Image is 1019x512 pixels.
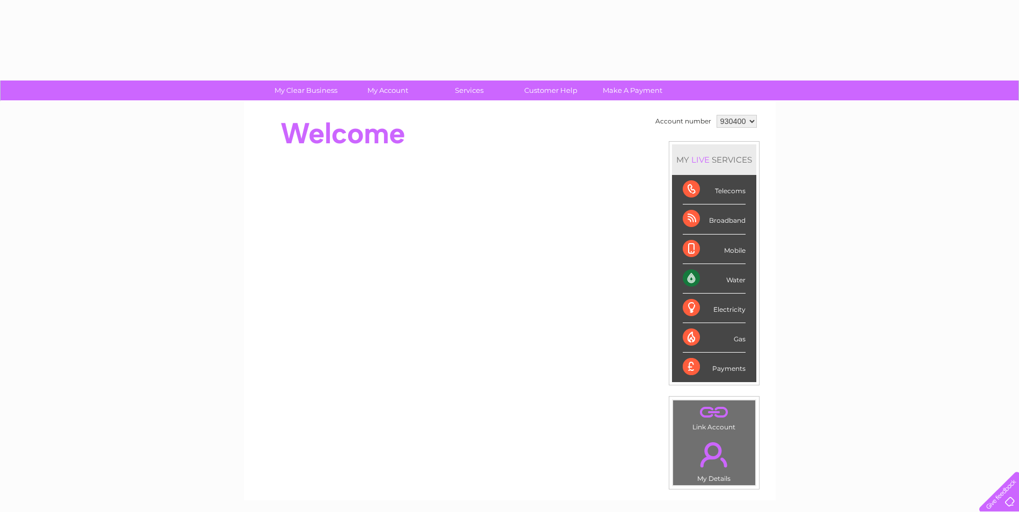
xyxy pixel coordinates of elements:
div: LIVE [689,155,712,165]
div: Gas [683,323,746,353]
div: MY SERVICES [672,144,756,175]
td: Account number [653,112,714,130]
div: Electricity [683,294,746,323]
div: Telecoms [683,175,746,204]
div: Broadband [683,204,746,234]
div: Mobile [683,235,746,264]
a: Make A Payment [588,81,677,100]
div: Payments [683,353,746,382]
a: My Clear Business [262,81,350,100]
a: . [676,403,753,422]
td: Link Account [673,400,756,434]
a: Customer Help [507,81,595,100]
a: . [676,436,753,473]
div: Water [683,264,746,294]
td: My Details [673,433,756,486]
a: Services [425,81,514,100]
a: My Account [343,81,432,100]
